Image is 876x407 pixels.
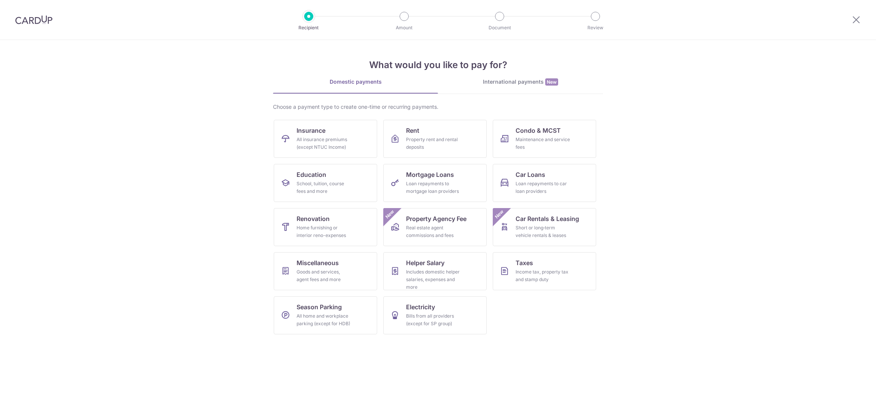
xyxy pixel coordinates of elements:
[274,252,377,290] a: MiscellaneousGoods and services, agent fees and more
[383,208,487,246] a: Property Agency FeeReal estate agent commissions and feesNew
[297,258,339,267] span: Miscellaneous
[516,170,545,179] span: Car Loans
[297,170,326,179] span: Education
[406,136,461,151] div: Property rent and rental deposits
[376,24,432,32] p: Amount
[406,302,435,312] span: Electricity
[281,24,337,32] p: Recipient
[297,136,351,151] div: All insurance premiums (except NTUC Income)
[273,58,603,72] h4: What would you like to pay for?
[274,208,377,246] a: RenovationHome furnishing or interior reno-expenses
[383,120,487,158] a: RentProperty rent and rental deposits
[406,224,461,239] div: Real estate agent commissions and fees
[297,302,342,312] span: Season Parking
[406,126,419,135] span: Rent
[383,252,487,290] a: Helper SalaryIncludes domestic helper salaries, expenses and more
[516,224,570,239] div: Short or long‑term vehicle rentals & leases
[297,126,325,135] span: Insurance
[297,268,351,283] div: Goods and services, agent fees and more
[406,312,461,328] div: Bills from all providers (except for SP group)
[274,164,377,202] a: EducationSchool, tuition, course fees and more
[297,214,330,223] span: Renovation
[545,78,558,86] span: New
[383,164,487,202] a: Mortgage LoansLoan repayments to mortgage loan providers
[438,78,603,86] div: International payments
[406,214,467,223] span: Property Agency Fee
[493,208,506,221] span: New
[493,208,596,246] a: Car Rentals & LeasingShort or long‑term vehicle rentals & leasesNew
[406,170,454,179] span: Mortgage Loans
[384,208,396,221] span: New
[274,296,377,334] a: Season ParkingAll home and workplace parking (except for HDB)
[406,258,444,267] span: Helper Salary
[493,164,596,202] a: Car LoansLoan repayments to car loan providers
[471,24,528,32] p: Document
[297,312,351,328] div: All home and workplace parking (except for HDB)
[493,252,596,290] a: TaxesIncome tax, property tax and stamp duty
[827,384,868,403] iframe: Opens a widget where you can find more information
[273,78,438,86] div: Domestic payments
[516,180,570,195] div: Loan repayments to car loan providers
[383,296,487,334] a: ElectricityBills from all providers (except for SP group)
[297,180,351,195] div: School, tuition, course fees and more
[297,224,351,239] div: Home furnishing or interior reno-expenses
[493,120,596,158] a: Condo & MCSTMaintenance and service fees
[516,268,570,283] div: Income tax, property tax and stamp duty
[274,120,377,158] a: InsuranceAll insurance premiums (except NTUC Income)
[567,24,624,32] p: Review
[406,268,461,291] div: Includes domestic helper salaries, expenses and more
[15,15,52,24] img: CardUp
[516,258,533,267] span: Taxes
[273,103,603,111] div: Choose a payment type to create one-time or recurring payments.
[406,180,461,195] div: Loan repayments to mortgage loan providers
[516,136,570,151] div: Maintenance and service fees
[516,214,579,223] span: Car Rentals & Leasing
[516,126,561,135] span: Condo & MCST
